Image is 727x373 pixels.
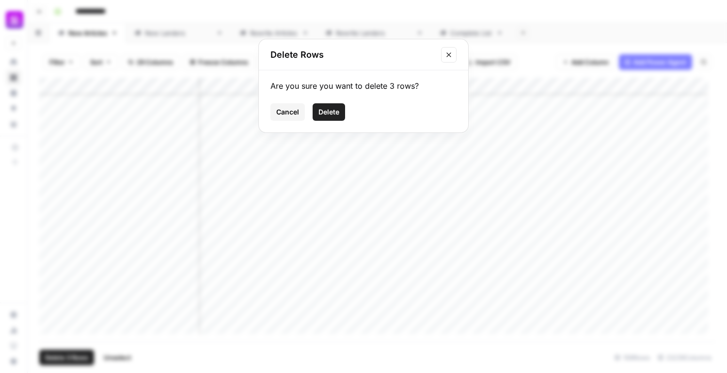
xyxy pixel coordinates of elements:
button: Delete [313,103,345,121]
span: Cancel [276,107,299,117]
span: Delete [318,107,339,117]
button: Cancel [270,103,305,121]
div: Are you sure you want to delete 3 rows? [270,80,457,92]
h2: Delete Rows [270,48,435,62]
button: Close modal [441,47,457,63]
